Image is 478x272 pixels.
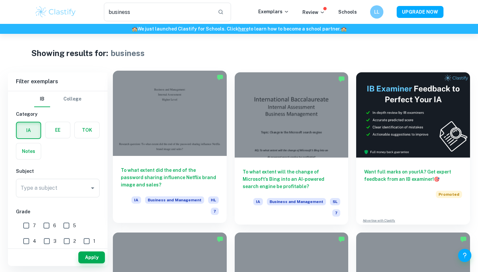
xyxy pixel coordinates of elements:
h6: LL [373,8,381,16]
a: Schools [338,9,357,15]
div: Filter type choice [34,91,81,107]
button: Notes [16,143,41,159]
span: 7 [33,222,36,229]
span: 🏫 [132,26,137,32]
h1: business [111,47,145,59]
img: Thumbnail [356,72,470,158]
img: Marked [338,76,345,82]
h1: Showing results for: [31,47,108,59]
a: Advertise with Clastify [363,218,395,223]
h6: To what extent will the change of Microsoft’s Bing into an AI-powered search engine be profitable? [243,168,341,190]
img: Marked [338,236,345,242]
button: College [63,91,81,107]
button: Apply [78,251,105,263]
a: Want full marks on yourIA? Get expert feedback from an IB examiner!PromotedAdvertise with Clastify [356,72,470,225]
span: IA [253,198,263,205]
span: 7 [211,208,219,215]
input: Search for any exemplars... [104,3,212,21]
span: Promoted [436,191,462,198]
button: Open [88,183,97,193]
h6: Grade [16,208,100,215]
img: Clastify logo [35,5,77,19]
span: SL [330,198,340,205]
img: Marked [217,74,223,81]
a: here [238,26,249,32]
span: Business and Management [145,196,204,204]
span: 5 [73,222,76,229]
span: IA [131,196,141,204]
h6: Category [16,110,100,118]
span: 1 [93,238,95,245]
span: 3 [53,238,56,245]
a: To what extent will the change of Microsoft’s Bing into an AI-powered search engine be profitable... [235,72,349,225]
img: Marked [460,236,467,242]
img: Marked [217,236,223,242]
button: IB [34,91,50,107]
span: 7 [332,209,340,217]
h6: To what extent did the end of the password sharing influence Netflix brand image and sales? [121,167,219,188]
span: 🎯 [434,176,439,182]
span: 2 [73,238,76,245]
h6: Subject [16,168,100,175]
span: 🏫 [341,26,347,32]
button: LL [370,5,383,19]
button: UPGRADE NOW [397,6,443,18]
p: Exemplars [258,8,289,15]
h6: Filter exemplars [8,72,108,91]
h6: We just launched Clastify for Schools. Click to learn how to become a school partner. [1,25,477,33]
a: To what extent did the end of the password sharing influence Netflix brand image and sales?IABusi... [113,72,227,225]
h6: Want full marks on your IA ? Get expert feedback from an IB examiner! [364,168,462,183]
button: IA [17,122,40,138]
span: 4 [33,238,36,245]
button: Help and Feedback [458,249,471,262]
button: EE [45,122,70,138]
span: Business and Management [267,198,326,205]
button: TOK [75,122,99,138]
span: HL [208,196,219,204]
p: Review [302,9,325,16]
span: 6 [53,222,56,229]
